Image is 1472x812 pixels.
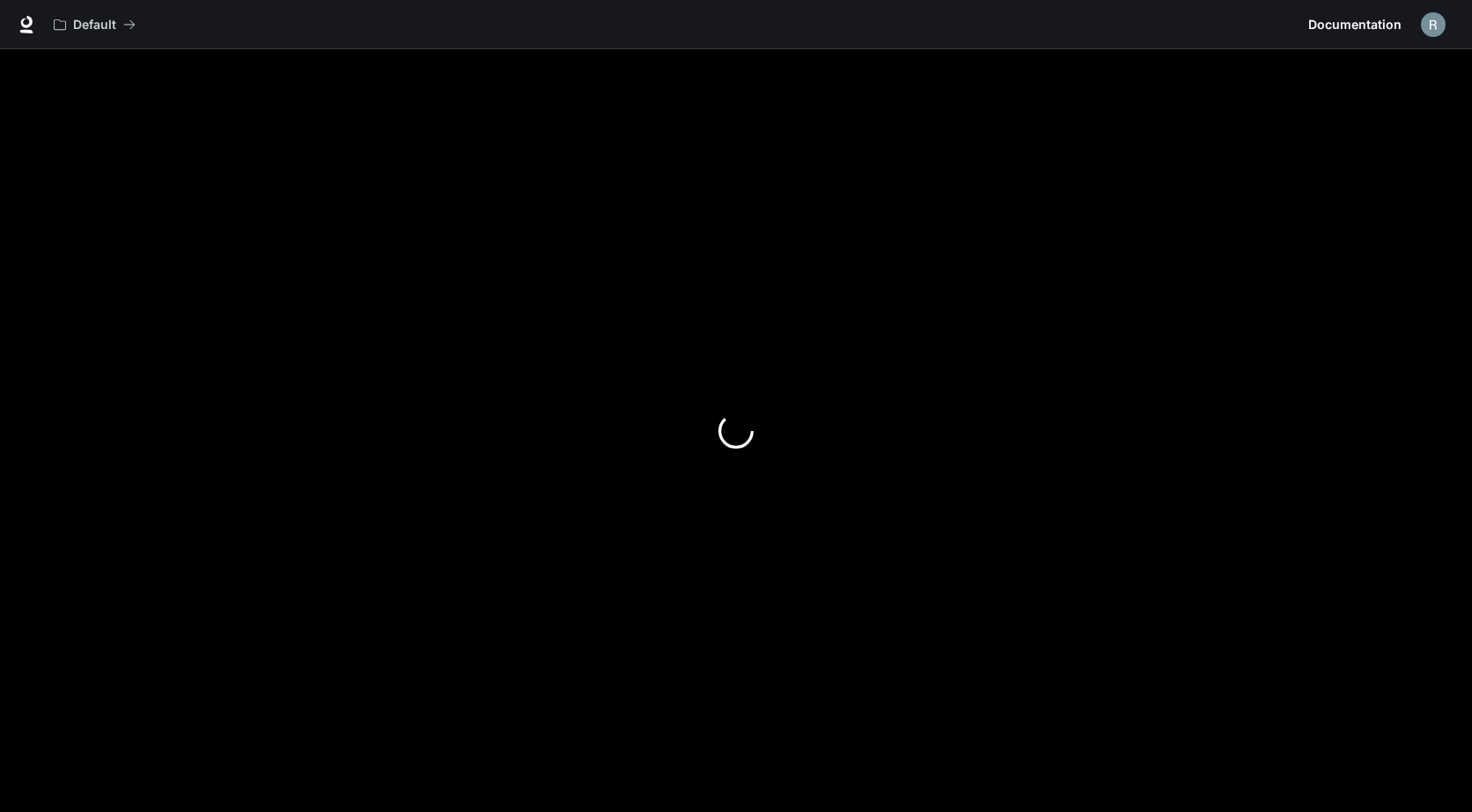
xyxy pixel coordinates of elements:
[1421,12,1446,37] img: User avatar
[46,7,144,42] button: All workspaces
[1301,7,1409,42] a: Documentation
[73,18,116,33] p: Default
[1416,7,1451,42] button: User avatar
[1308,14,1402,36] span: Documentation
